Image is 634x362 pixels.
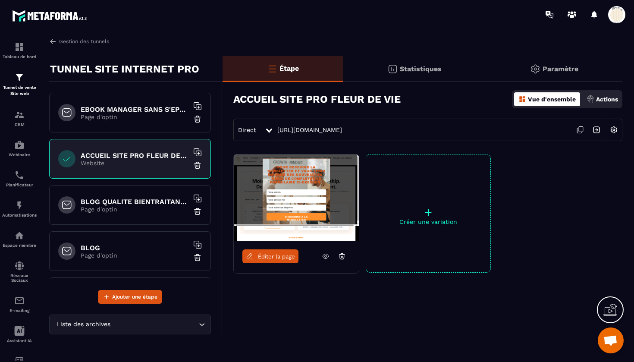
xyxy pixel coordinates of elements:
[2,183,37,187] p: Planificateur
[518,95,526,103] img: dashboard-orange.40269519.svg
[2,289,37,319] a: emailemailE-mailing
[81,151,188,160] h6: ACCUEIL SITE PRO FLEUR DE VIE
[49,38,57,45] img: arrow
[596,96,618,103] p: Actions
[267,63,277,74] img: bars-o.4a397970.svg
[530,64,540,74] img: setting-gr.5f69749f.svg
[2,338,37,343] p: Assistant IA
[366,206,490,218] p: +
[50,60,199,78] p: TUNNEL SITE INTERNET PRO
[598,327,624,353] div: Ouvrir le chat
[14,261,25,271] img: social-network
[233,93,401,105] h3: ACCUEIL SITE PRO FLEUR DE VIE
[587,95,594,103] img: actions.d6e523a2.png
[81,244,188,252] h6: BLOG
[81,252,188,259] p: Page d'optin
[2,164,37,194] a: schedulerschedulerPlanificateur
[2,319,37,349] a: Assistant IA
[2,254,37,289] a: social-networksocial-networkRéseaux Sociaux
[81,198,188,206] h6: BLOG QUALITE BIENTRAITANCE
[112,320,197,329] input: Search for option
[193,253,202,262] img: trash
[279,64,299,72] p: Étape
[606,122,622,138] img: setting-w.858f3a88.svg
[2,194,37,224] a: automationsautomationsAutomatisations
[81,206,188,213] p: Page d'optin
[2,308,37,313] p: E-mailing
[14,140,25,150] img: automations
[49,315,211,334] div: Search for option
[2,66,37,103] a: formationformationTunnel de vente Site web
[2,103,37,133] a: formationformationCRM
[14,72,25,82] img: formation
[81,105,188,113] h6: EBOOK MANAGER SANS S'EPUISER OFFERT
[14,296,25,306] img: email
[234,154,359,241] img: image
[2,133,37,164] a: automationsautomationsWebinaire
[2,152,37,157] p: Webinaire
[193,115,202,123] img: trash
[2,243,37,248] p: Espace membre
[2,273,37,283] p: Réseaux Sociaux
[2,54,37,59] p: Tableau de bord
[258,253,295,260] span: Éditer la page
[14,170,25,180] img: scheduler
[12,8,90,24] img: logo
[55,320,112,329] span: Liste des archives
[14,200,25,211] img: automations
[242,249,298,263] a: Éditer la page
[81,160,188,167] p: Website
[98,290,162,304] button: Ajouter une étape
[2,224,37,254] a: automationsautomationsEspace membre
[528,96,576,103] p: Vue d'ensemble
[400,65,442,73] p: Statistiques
[49,38,109,45] a: Gestion des tunnels
[193,207,202,216] img: trash
[81,113,188,120] p: Page d'optin
[2,213,37,217] p: Automatisations
[277,126,342,133] a: [URL][DOMAIN_NAME]
[2,85,37,97] p: Tunnel de vente Site web
[14,110,25,120] img: formation
[112,293,157,301] span: Ajouter une étape
[14,230,25,241] img: automations
[2,35,37,66] a: formationformationTableau de bord
[14,42,25,52] img: formation
[2,122,37,127] p: CRM
[193,161,202,170] img: trash
[543,65,578,73] p: Paramètre
[387,64,398,74] img: stats.20deebd0.svg
[238,126,256,133] span: Direct
[588,122,605,138] img: arrow-next.bcc2205e.svg
[366,218,490,225] p: Créer une variation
